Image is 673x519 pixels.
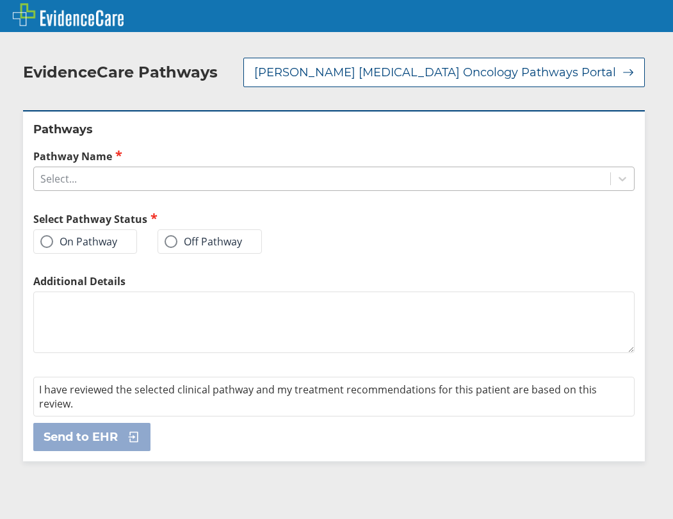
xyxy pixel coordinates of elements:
[39,383,597,411] span: I have reviewed the selected clinical pathway and my treatment recommendations for this patient a...
[33,149,635,163] label: Pathway Name
[13,3,124,26] img: EvidenceCare
[40,235,117,248] label: On Pathway
[254,65,616,80] span: [PERSON_NAME] [MEDICAL_DATA] Oncology Pathways Portal
[23,63,218,82] h2: EvidenceCare Pathways
[243,58,645,87] button: [PERSON_NAME] [MEDICAL_DATA] Oncology Pathways Portal
[44,429,118,445] span: Send to EHR
[165,235,242,248] label: Off Pathway
[40,172,77,186] div: Select...
[33,274,635,288] label: Additional Details
[33,423,150,451] button: Send to EHR
[33,211,329,226] h2: Select Pathway Status
[33,122,635,137] h2: Pathways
